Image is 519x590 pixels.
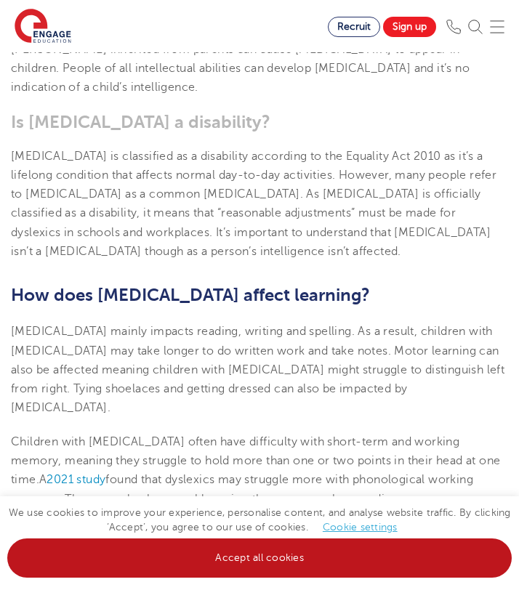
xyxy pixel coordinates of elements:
span: [MEDICAL_DATA] is classified as a disability according to the Equality Act 2010 as it’s a lifelon... [11,150,496,258]
span: . They may also have problems in other areas, such as reading maps, or organisational skills. How... [11,493,494,544]
span: We use cookies to improve your experience, personalise content, and analyse website traffic. By c... [7,507,512,563]
a: Accept all cookies [7,538,512,578]
span: Recruit [337,21,371,32]
span: Children with [MEDICAL_DATA] often have difficulty with short-term and working memory, meaning th... [11,435,500,487]
a: Cookie settings [323,522,398,533]
img: Engage Education [15,9,71,45]
a: Recruit [328,17,380,37]
span: found that dyslexics may struggle more with phonological working memory [11,473,473,505]
span: [MEDICAL_DATA] mainly impacts reading, writing and spelling. As a result, children with [MEDICAL_... [11,325,504,414]
a: Sign up [383,17,436,37]
span: A [39,473,47,486]
a: 2021 study [47,473,105,486]
img: Phone [446,20,461,34]
img: Search [468,20,483,34]
b: How does [MEDICAL_DATA] affect learning? [11,285,370,305]
img: Mobile Menu [490,20,504,34]
b: Is [MEDICAL_DATA] a disability? [11,112,270,132]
